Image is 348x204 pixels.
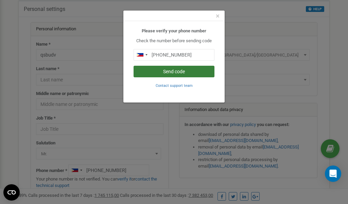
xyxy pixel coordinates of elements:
button: Open CMP widget [3,184,20,201]
div: Open Intercom Messenger [325,166,341,182]
span: × [216,12,220,20]
div: Telephone country code [134,49,150,60]
a: Contact support team [156,83,193,88]
b: Please verify your phone number [142,28,206,33]
input: 0905 123 4567 [134,49,214,61]
p: Check the number before sending code [134,38,214,44]
button: Close [216,13,220,20]
button: Send code [134,66,214,77]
